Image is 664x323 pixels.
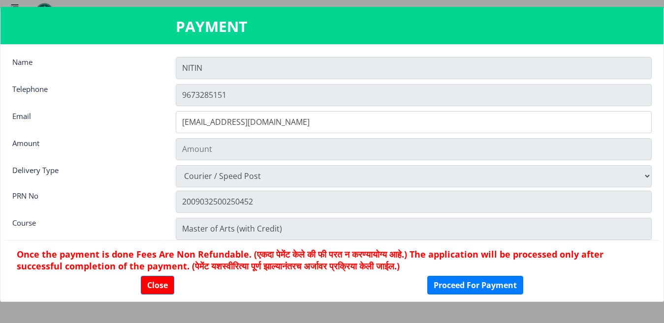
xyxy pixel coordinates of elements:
input: Zipcode [176,218,652,240]
input: Telephone [176,84,652,106]
div: Telephone [5,84,168,104]
div: Delivery Type [5,165,168,185]
input: Email [176,111,652,133]
h6: Once the payment is done Fees Are Non Refundable. (एकदा पेमेंट केले की फी परत न करण्यायोग्य आहे.)... [17,248,647,272]
input: Amount [176,138,652,160]
button: Proceed For Payment [427,276,523,294]
div: Name [5,57,168,77]
div: Email [5,111,168,131]
input: Zipcode [176,191,652,213]
div: Course [5,218,168,237]
input: Name [176,57,652,79]
button: Close [141,276,174,294]
div: Amount [5,138,168,158]
h3: PAYMENT [176,17,488,36]
div: PRN No [5,191,168,210]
